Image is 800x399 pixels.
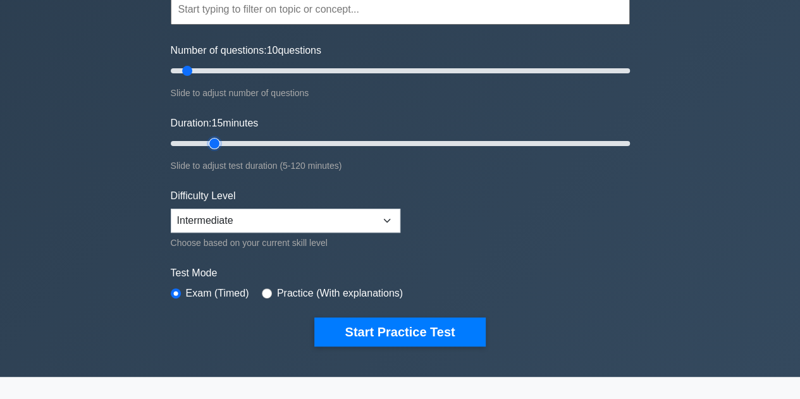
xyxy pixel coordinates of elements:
label: Test Mode [171,266,630,281]
label: Exam (Timed) [186,286,249,301]
div: Slide to adjust test duration (5-120 minutes) [171,158,630,173]
button: Start Practice Test [314,317,485,347]
div: Choose based on your current skill level [171,235,400,250]
label: Number of questions: questions [171,43,321,58]
span: 15 [211,118,223,128]
div: Slide to adjust number of questions [171,85,630,101]
label: Duration: minutes [171,116,259,131]
label: Difficulty Level [171,188,236,204]
label: Practice (With explanations) [277,286,403,301]
span: 10 [267,45,278,56]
